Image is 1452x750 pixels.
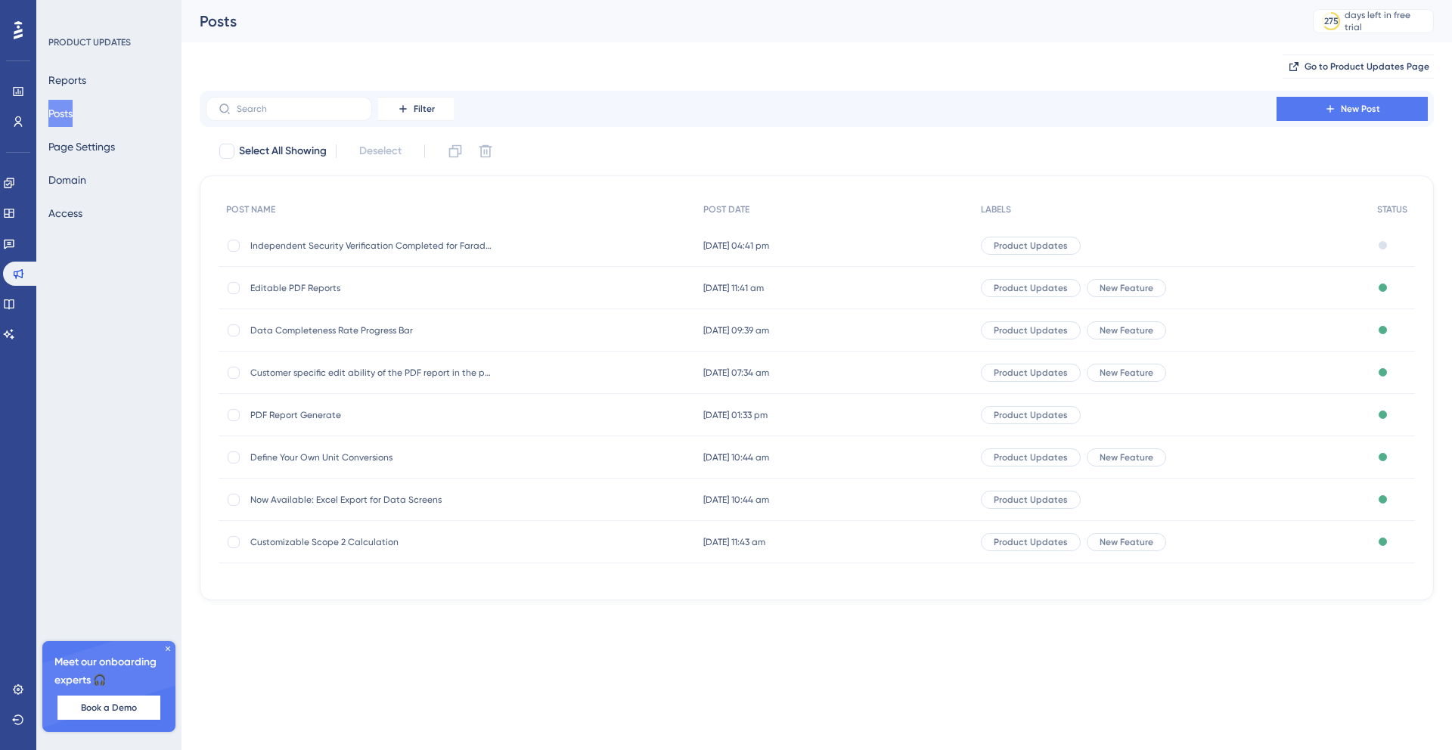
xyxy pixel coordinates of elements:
span: LABELS [981,203,1011,215]
span: Independent Security Verification Completed for Faradai Platform [250,240,492,252]
button: Reports [48,67,86,94]
button: Deselect [346,138,415,165]
button: Domain [48,166,86,194]
button: Page Settings [48,133,115,160]
span: [DATE] 10:44 am [703,494,769,506]
div: Posts [200,11,1275,32]
span: [DATE] 04:41 pm [703,240,769,252]
span: [DATE] 07:34 am [703,367,769,379]
iframe: UserGuiding AI Assistant Launcher [1388,690,1434,736]
span: New Feature [1100,324,1153,336]
button: New Post [1277,97,1428,121]
span: Customer specific edit ability of the PDF report in the partner portal [250,367,492,379]
span: Data Completeness Rate Progress Bar [250,324,492,336]
span: Product Updates [994,494,1068,506]
span: Go to Product Updates Page [1305,60,1429,73]
span: Filter [414,103,435,115]
span: [DATE] 09:39 am [703,324,769,336]
span: Now Available: Excel Export for Data Screens [250,494,492,506]
span: New Feature [1100,282,1153,294]
span: [DATE] 11:41 am [703,282,764,294]
span: Product Updates [994,367,1068,379]
span: POST DATE [703,203,749,215]
span: Select All Showing [239,142,327,160]
span: [DATE] 10:44 am [703,451,769,463]
span: Define Your Own Unit Conversions [250,451,492,463]
span: Customizable Scope 2 Calculation [250,536,492,548]
span: STATUS [1377,203,1407,215]
span: Editable PDF Reports [250,282,492,294]
button: Posts [48,100,73,127]
button: Access [48,200,82,227]
span: POST NAME [226,203,275,215]
span: New Feature [1100,451,1153,463]
span: Product Updates [994,451,1068,463]
span: Product Updates [994,324,1068,336]
span: Meet our onboarding experts 🎧 [54,653,163,690]
span: Book a Demo [81,702,137,714]
span: Product Updates [994,409,1068,421]
button: Book a Demo [57,696,160,720]
span: New Feature [1100,536,1153,548]
span: Product Updates [994,282,1068,294]
span: New Post [1341,103,1380,115]
div: 275 [1324,15,1339,27]
input: Search [237,104,359,114]
button: Go to Product Updates Page [1283,54,1434,79]
div: days left in free trial [1345,9,1429,33]
span: PDF Report Generate [250,409,492,421]
span: [DATE] 01:33 pm [703,409,768,421]
div: PRODUCT UPDATES [48,36,131,48]
span: Deselect [359,142,402,160]
span: New Feature [1100,367,1153,379]
span: Product Updates [994,536,1068,548]
span: [DATE] 11:43 am [703,536,765,548]
span: Product Updates [994,240,1068,252]
button: Filter [378,97,454,121]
